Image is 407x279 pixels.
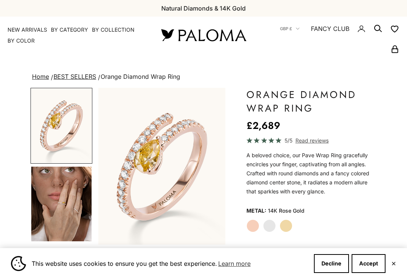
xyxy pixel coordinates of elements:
[31,166,92,242] button: Go to item 4
[346,247,376,253] a: Size Chart
[246,205,266,216] legend: Metal:
[264,17,399,54] nav: Secondary navigation
[246,151,376,196] div: A beloved choice, our Pave Wrap Ring gracefully encircles your finger, captivating from all angle...
[8,37,35,44] summary: By Color
[280,25,292,32] span: GBP £
[246,136,376,145] a: 5/5 Read reviews
[246,88,376,115] h1: Orange Diamond Wrap Ring
[295,136,329,145] span: Read reviews
[11,256,26,271] img: Cookie banner
[98,88,225,245] div: Item 1 of 18
[280,25,300,32] button: GBP £
[54,73,96,80] a: BEST SELLERS
[352,254,386,273] button: Accept
[51,26,88,34] summary: By Category
[161,3,246,13] p: Natural Diamonds & 14K Gold
[31,88,92,164] button: Go to item 1
[101,73,180,80] span: Orange Diamond Wrap Ring
[92,26,135,34] summary: By Collection
[246,118,280,133] sale-price: £2,689
[8,26,143,44] nav: Primary navigation
[31,167,92,241] img: #YellowGold #RoseGold #WhiteGold
[8,26,47,34] a: NEW ARRIVALS
[31,72,376,82] nav: breadcrumbs
[314,254,349,273] button: Decline
[268,205,304,216] variant-option-value: 14K Rose Gold
[32,73,49,80] a: Home
[31,89,92,163] img: #RoseGold
[32,258,308,269] span: This website uses cookies to ensure you get the best experience.
[98,88,225,245] img: #RoseGold
[391,261,396,266] button: Close
[246,245,274,256] legend: Ring Size:
[217,258,252,269] a: Learn more
[285,136,292,145] span: 5/5
[311,24,349,34] a: FANCY CLUB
